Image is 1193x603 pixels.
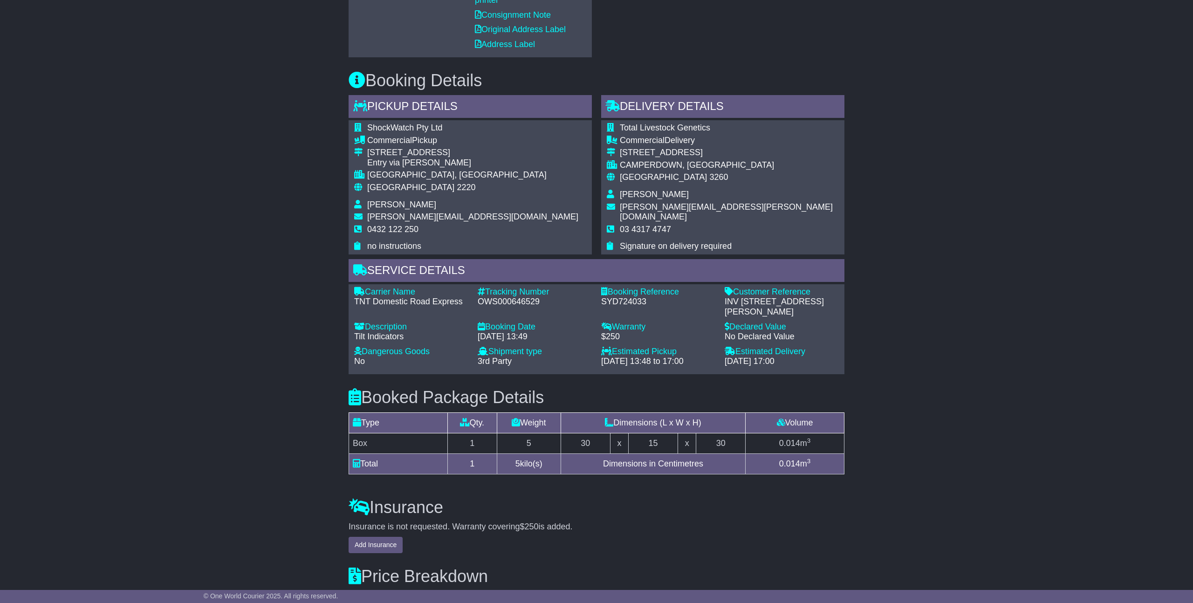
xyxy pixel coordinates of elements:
span: © One World Courier 2025. All rights reserved. [204,592,338,600]
div: INV [STREET_ADDRESS][PERSON_NAME] [725,297,839,317]
span: [GEOGRAPHIC_DATA] [620,172,707,182]
td: Qty. [447,412,497,433]
td: 1 [447,433,497,453]
td: 30 [696,433,746,453]
div: Tracking Number [478,287,592,297]
span: no instructions [367,241,421,251]
span: 2220 [457,183,475,192]
td: kilo(s) [497,453,561,474]
span: Total Livestock Genetics [620,123,710,132]
div: [DATE] 13:49 [478,332,592,342]
td: m [746,433,844,453]
h3: Booked Package Details [349,388,844,407]
span: 3260 [709,172,728,182]
span: Commercial [620,136,665,145]
span: 0.014 [779,439,800,448]
span: [PERSON_NAME] [367,200,436,209]
div: [STREET_ADDRESS] [367,148,578,158]
div: Booking Date [478,322,592,332]
div: Pickup [367,136,578,146]
div: Dangerous Goods [354,347,468,357]
div: [DATE] 13:48 to 17:00 [601,356,715,367]
div: CAMPERDOWN, [GEOGRAPHIC_DATA] [620,160,839,171]
div: No Declared Value [725,332,839,342]
div: Service Details [349,259,844,284]
button: Add Insurance [349,537,403,553]
div: Shipment type [478,347,592,357]
div: Insurance is not requested. Warranty covering is added. [349,522,844,532]
td: 1 [447,453,497,474]
div: SYD724033 [601,297,715,307]
td: m [746,453,844,474]
span: [GEOGRAPHIC_DATA] [367,183,454,192]
div: Customer Reference [725,287,839,297]
div: Delivery Details [601,95,844,120]
div: [GEOGRAPHIC_DATA], [GEOGRAPHIC_DATA] [367,170,578,180]
td: x [678,433,696,453]
td: Volume [746,412,844,433]
span: ShockWatch Pty Ltd [367,123,442,132]
div: $250 [601,332,715,342]
td: Dimensions (L x W x H) [561,412,745,433]
sup: 3 [807,437,811,444]
a: Original Address Label [475,25,566,34]
span: [PERSON_NAME][EMAIL_ADDRESS][PERSON_NAME][DOMAIN_NAME] [620,202,833,222]
div: Pickup Details [349,95,592,120]
a: Consignment Note [475,10,551,20]
span: [PERSON_NAME] [620,190,689,199]
div: TNT Domestic Road Express [354,297,468,307]
td: x [610,433,628,453]
span: No [354,356,365,366]
span: 03 4317 4747 [620,225,671,234]
div: Entry via [PERSON_NAME] [367,158,578,168]
div: Booking Reference [601,287,715,297]
td: Total [349,453,448,474]
h3: Booking Details [349,71,844,90]
td: 30 [561,433,610,453]
td: Dimensions in Centimetres [561,453,745,474]
span: 5 [515,459,520,468]
h3: Insurance [349,498,844,517]
span: Commercial [367,136,412,145]
div: Declared Value [725,322,839,332]
div: Tilt Indicators [354,332,468,342]
div: Carrier Name [354,287,468,297]
div: Estimated Delivery [725,347,839,357]
span: 0432 122 250 [367,225,418,234]
span: 3rd Party [478,356,512,366]
span: 0.014 [779,459,800,468]
div: Warranty [601,322,715,332]
td: 15 [629,433,678,453]
td: Type [349,412,448,433]
a: Address Label [475,40,535,49]
div: OWS000646529 [478,297,592,307]
span: $250 [520,522,539,531]
div: [STREET_ADDRESS] [620,148,839,158]
div: Delivery [620,136,839,146]
td: Box [349,433,448,453]
div: [DATE] 17:00 [725,356,839,367]
div: Estimated Pickup [601,347,715,357]
span: [PERSON_NAME][EMAIL_ADDRESS][DOMAIN_NAME] [367,212,578,221]
td: 5 [497,433,561,453]
td: Weight [497,412,561,433]
span: Signature on delivery required [620,241,732,251]
sup: 3 [807,458,811,465]
div: Description [354,322,468,332]
h3: Price Breakdown [349,567,844,586]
